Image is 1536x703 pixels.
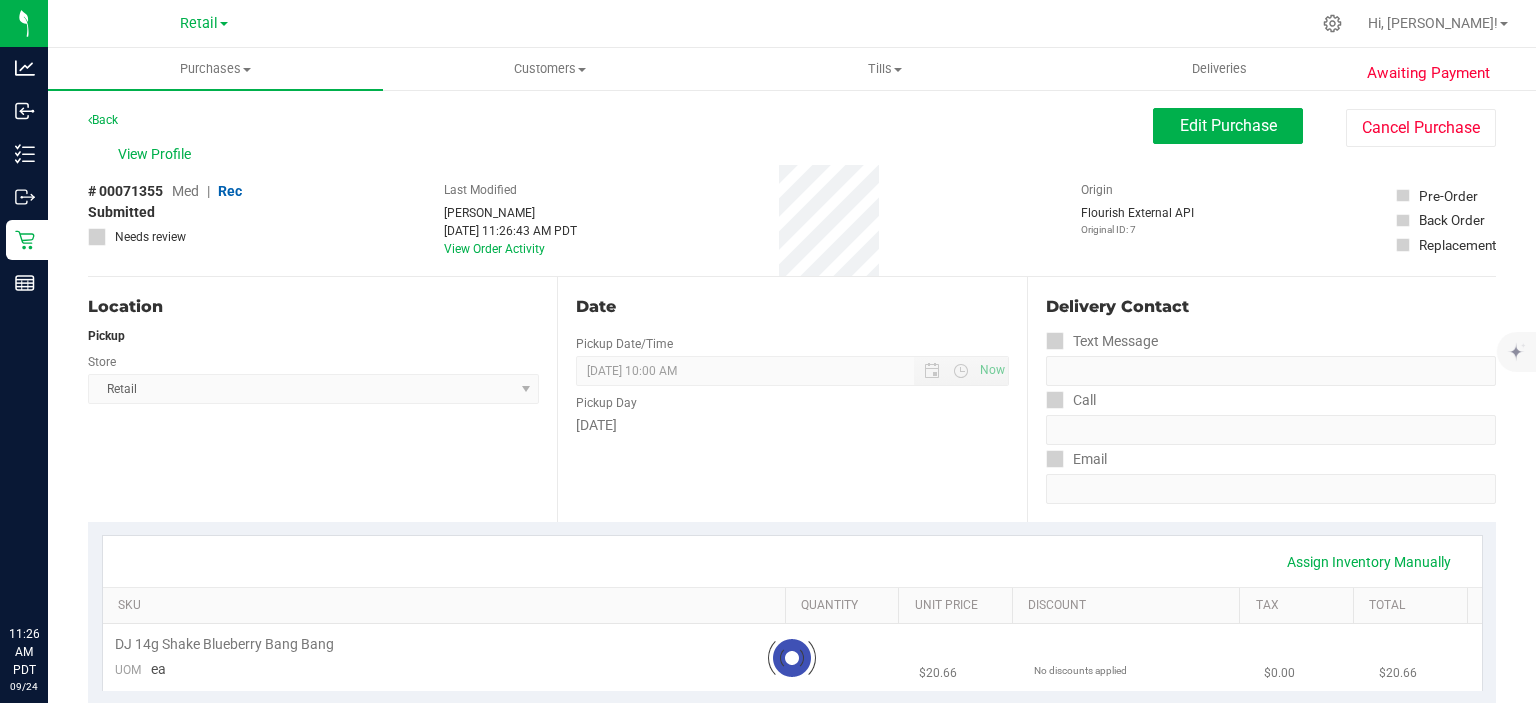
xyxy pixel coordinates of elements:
[383,48,718,90] a: Customers
[1046,327,1158,356] label: Text Message
[1180,116,1277,135] span: Edit Purchase
[88,295,539,319] div: Location
[576,415,1008,436] div: [DATE]
[1153,108,1303,144] button: Edit Purchase
[15,101,35,121] inline-svg: Inbound
[1046,415,1496,445] input: Format: (999) 999-9999
[1081,204,1194,237] div: Flourish External API
[719,60,1052,78] span: Tills
[88,329,125,343] strong: Pickup
[118,598,777,614] a: SKU
[15,273,35,293] inline-svg: Reports
[1028,598,1232,614] a: Discount
[1320,14,1345,33] div: Manage settings
[1046,356,1496,386] input: Format: (999) 999-9999
[180,15,218,32] span: Retail
[15,187,35,207] inline-svg: Outbound
[1368,15,1498,31] span: Hi, [PERSON_NAME]!
[444,222,577,240] div: [DATE] 11:26:43 AM PDT
[88,181,163,202] span: # 00071355
[1165,60,1274,78] span: Deliveries
[172,183,199,199] span: Med
[1419,235,1496,255] div: Replacement
[1052,48,1387,90] a: Deliveries
[444,242,545,256] a: View Order Activity
[48,48,383,90] a: Purchases
[576,394,637,412] label: Pickup Day
[88,202,155,223] span: Submitted
[576,335,673,353] label: Pickup Date/Time
[1367,62,1490,85] span: Awaiting Payment
[20,543,80,603] iframe: Resource center
[384,60,717,78] span: Customers
[1081,181,1113,199] label: Origin
[207,183,210,199] span: |
[1274,545,1464,579] a: Assign Inventory Manually
[718,48,1053,90] a: Tills
[1419,210,1485,230] div: Back Order
[1046,386,1096,415] label: Call
[1419,186,1478,206] div: Pre-Order
[444,181,517,199] label: Last Modified
[1046,295,1496,319] div: Delivery Contact
[15,144,35,164] inline-svg: Inventory
[1046,445,1107,474] label: Email
[15,230,35,250] inline-svg: Retail
[15,58,35,78] inline-svg: Analytics
[1256,598,1346,614] a: Tax
[88,353,116,371] label: Store
[915,598,1005,614] a: Unit Price
[576,295,1008,319] div: Date
[801,598,891,614] a: Quantity
[88,113,118,127] a: Back
[9,679,39,694] p: 09/24
[115,228,186,246] span: Needs review
[48,60,383,78] span: Purchases
[444,204,577,222] div: [PERSON_NAME]
[1369,598,1459,614] a: Total
[9,625,39,679] p: 11:26 AM PDT
[118,144,198,165] span: View Profile
[1346,109,1496,147] button: Cancel Purchase
[1081,222,1194,237] p: Original ID: 7
[218,183,242,199] span: Rec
